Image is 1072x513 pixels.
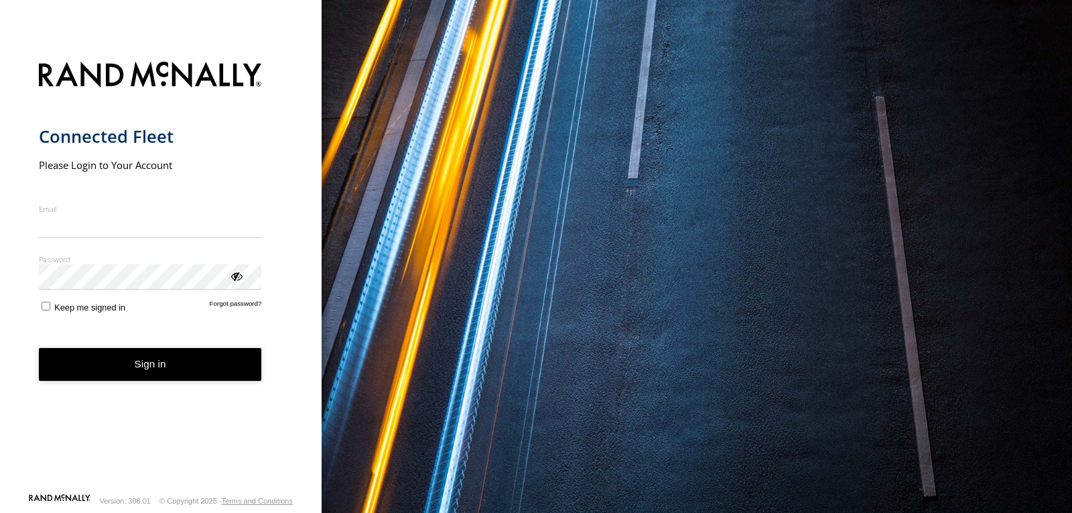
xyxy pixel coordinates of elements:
button: Sign in [39,348,262,381]
div: © Copyright 2025 - [159,497,293,505]
h1: Connected Fleet [39,125,262,148]
a: Forgot password? [210,300,262,312]
input: Keep me signed in [42,302,50,310]
form: main [39,54,283,493]
div: ViewPassword [229,269,243,282]
h2: Please Login to Your Account [39,158,262,172]
label: Email [39,204,262,214]
div: Version: 308.01 [100,497,151,505]
label: Password [39,254,262,264]
img: Rand McNally [39,59,262,93]
a: Terms and Conditions [222,497,293,505]
span: Keep me signed in [54,302,125,312]
a: Visit our Website [29,494,90,508]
